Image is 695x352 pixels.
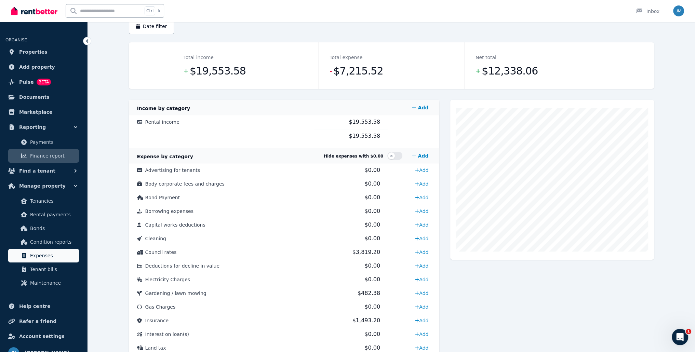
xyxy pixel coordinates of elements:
span: Tenancies [30,197,76,205]
button: Date filter [129,18,174,34]
a: PulseBETA [5,75,82,89]
span: Electricity Charges [145,277,190,282]
a: Add [412,301,431,312]
span: Condition reports [30,238,76,246]
span: $0.00 [364,221,380,228]
span: Pulse [19,78,34,86]
span: Maintenance [30,279,76,287]
a: Add [412,260,431,271]
a: Add [412,219,431,230]
a: Marketplace [5,105,82,119]
span: Rental income [145,119,179,125]
button: Find a tenant [5,164,82,178]
span: Finance report [30,152,76,160]
span: Manage property [19,182,66,190]
a: Account settings [5,329,82,343]
span: BETA [37,79,51,85]
a: Condition reports [8,235,79,249]
a: Add [412,192,431,203]
span: $1,493.20 [352,317,380,324]
a: Help centre [5,299,82,313]
span: Refer a friend [19,317,56,325]
a: Documents [5,90,82,104]
span: Advertising for tenants [145,167,200,173]
span: Expense by category [137,154,193,159]
a: Add [412,288,431,299]
span: k [158,8,160,14]
a: Add [412,233,431,244]
span: Income by category [137,106,190,111]
span: Interest on loan(s) [145,331,189,337]
span: Payments [30,138,76,146]
a: Bonds [8,221,79,235]
span: Bond Payment [145,195,180,200]
span: Hide expenses with $0.00 [324,154,383,159]
span: Land tax [145,345,166,351]
span: Help centre [19,302,51,310]
button: Reporting [5,120,82,134]
span: Gas Charges [145,304,176,310]
span: $12,338.06 [482,64,538,78]
a: Add [412,206,431,217]
span: + [184,66,188,76]
span: Ctrl [145,6,155,15]
a: Add [409,149,431,163]
span: $0.00 [364,235,380,242]
a: Add [412,165,431,176]
span: $0.00 [364,262,380,269]
a: Add [412,247,431,258]
a: Add [412,178,431,189]
span: $7,215.52 [333,64,383,78]
span: $0.00 [364,180,380,187]
span: Deductions for decline in value [145,263,219,269]
span: Add property [19,63,55,71]
span: Capital works deductions [145,222,205,228]
span: $19,553.58 [349,133,380,139]
dt: Net total [476,53,496,62]
span: ORGANISE [5,38,27,42]
a: Add [412,315,431,326]
div: Inbox [636,8,659,15]
span: Insurance [145,318,169,323]
span: + [476,66,480,76]
dt: Total expense [330,53,362,62]
a: Add [412,274,431,285]
span: Properties [19,48,48,56]
a: Expenses [8,249,79,262]
a: Tenant bills [8,262,79,276]
span: Council rates [145,249,177,255]
span: - [330,66,332,76]
span: Reporting [19,123,46,131]
span: $0.00 [364,194,380,201]
button: Manage property [5,179,82,193]
span: $482.38 [358,290,380,296]
img: RentBetter [11,6,57,16]
span: Cleaning [145,236,166,241]
span: Bonds [30,224,76,232]
iframe: Intercom live chat [672,329,688,345]
span: $19,553.58 [190,64,246,78]
a: Add [412,329,431,340]
img: Jane McConchie [673,5,684,16]
a: Payments [8,135,79,149]
dt: Total income [184,53,214,62]
a: Properties [5,45,82,59]
a: Add property [5,60,82,74]
span: Documents [19,93,50,101]
span: $0.00 [364,344,380,351]
a: Rental payments [8,208,79,221]
a: Add [409,101,431,114]
span: Marketplace [19,108,52,116]
span: Gardening / lawn mowing [145,290,206,296]
a: Finance report [8,149,79,163]
span: Body corporate fees and charges [145,181,225,187]
span: Account settings [19,332,65,340]
span: 1 [686,329,691,334]
span: $0.00 [364,208,380,214]
span: Expenses [30,252,76,260]
span: Rental payments [30,211,76,219]
span: Tenant bills [30,265,76,273]
span: $3,819.20 [352,249,380,255]
a: Tenancies [8,194,79,208]
span: $0.00 [364,303,380,310]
